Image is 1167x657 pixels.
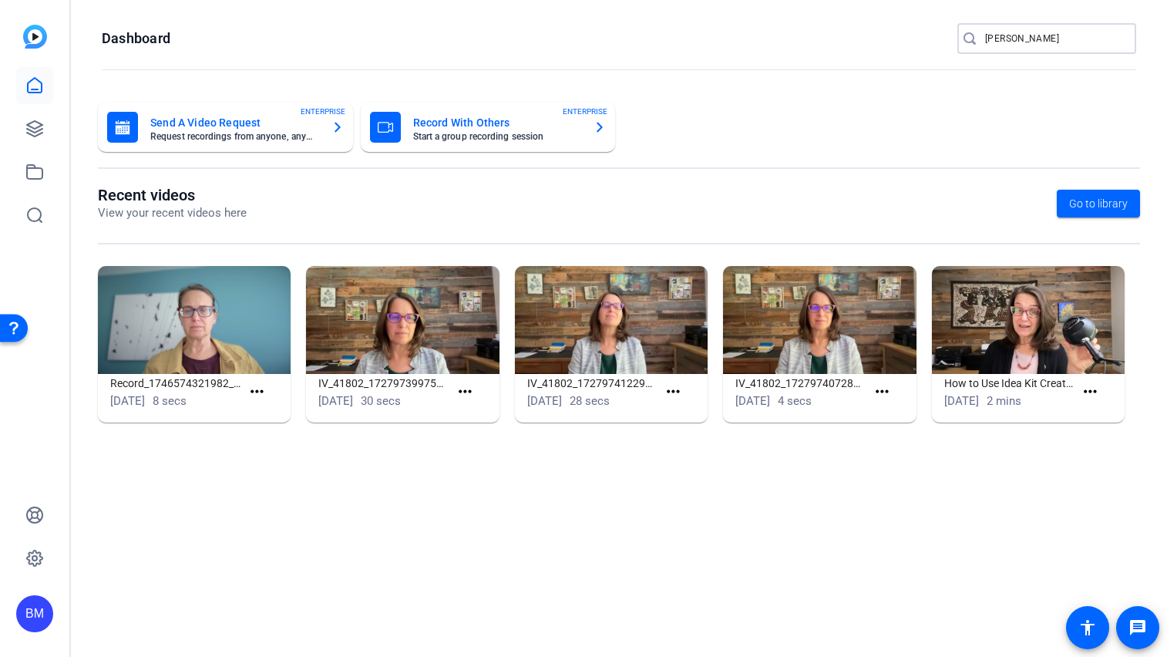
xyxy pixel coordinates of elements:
mat-card-title: Record With Others [413,113,582,132]
span: [DATE] [527,394,562,408]
mat-icon: more_horiz [873,382,892,402]
img: blue-gradient.svg [23,25,47,49]
span: Go to library [1069,196,1128,212]
img: IV_41802_1727974122981_webcam [515,266,708,375]
mat-icon: message [1128,618,1147,637]
span: 30 secs [361,394,401,408]
span: ENTERPRISE [301,106,345,117]
span: [DATE] [944,394,979,408]
h1: How to Use Idea Kit Creator Studio [944,374,1075,393]
span: 4 secs [778,394,812,408]
span: 2 mins [987,394,1021,408]
mat-icon: more_horiz [1081,382,1100,402]
img: How to Use Idea Kit Creator Studio [932,266,1125,375]
span: [DATE] [735,394,770,408]
img: IV_41802_1727973997555_webcam [306,266,499,375]
span: ENTERPRISE [563,106,607,117]
h1: Recent videos [98,186,247,204]
mat-card-title: Send A Video Request [150,113,319,132]
span: 28 secs [570,394,610,408]
input: Search [985,29,1124,48]
mat-card-subtitle: Request recordings from anyone, anywhere [150,132,319,141]
p: View your recent videos here [98,204,247,222]
h1: IV_41802_1727974122981_webcam [527,374,658,393]
mat-icon: more_horiz [456,382,475,402]
h1: Record_1746574321982_webcam [110,374,241,393]
h1: IV_41802_1727973997555_webcam [318,374,449,393]
img: Record_1746574321982_webcam [98,266,291,375]
h1: Dashboard [102,29,170,48]
span: [DATE] [318,394,353,408]
button: Send A Video RequestRequest recordings from anyone, anywhereENTERPRISE [98,103,353,152]
img: IV_41802_1727974072817_webcam [723,266,916,375]
h1: IV_41802_1727974072817_webcam [735,374,866,393]
span: 8 secs [153,394,187,408]
a: Go to library [1057,190,1140,217]
mat-icon: more_horiz [664,382,683,402]
div: BM [16,595,53,632]
mat-icon: more_horiz [247,382,267,402]
button: Record With OthersStart a group recording sessionENTERPRISE [361,103,616,152]
mat-icon: accessibility [1078,618,1097,637]
mat-card-subtitle: Start a group recording session [413,132,582,141]
span: [DATE] [110,394,145,408]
